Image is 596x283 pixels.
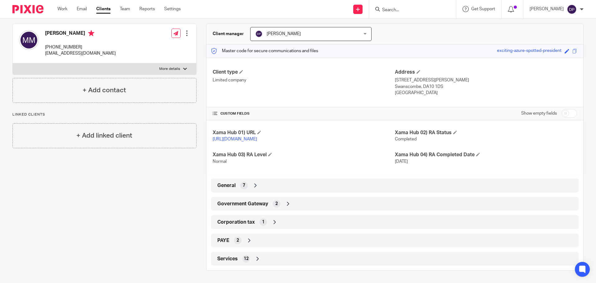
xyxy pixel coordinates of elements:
[12,5,43,13] img: Pixie
[255,30,263,38] img: svg%3E
[497,48,562,55] div: exciting-azure-spotted-president
[57,6,67,12] a: Work
[213,159,227,164] span: Normal
[567,4,577,14] img: svg%3E
[211,48,318,54] p: Master code for secure communications and files
[88,30,94,36] i: Primary
[96,6,111,12] a: Clients
[45,50,116,57] p: [EMAIL_ADDRESS][DOMAIN_NAME]
[217,182,236,189] span: General
[530,6,564,12] p: [PERSON_NAME]
[262,219,264,225] span: 1
[217,237,229,244] span: PAYE
[76,131,132,140] h4: + Add linked client
[159,66,180,71] p: More details
[237,237,239,244] span: 2
[267,32,301,36] span: [PERSON_NAME]
[19,30,39,50] img: svg%3E
[12,112,196,117] p: Linked clients
[521,110,557,116] label: Show empty fields
[395,137,417,141] span: Completed
[217,219,255,226] span: Corporation tax
[275,201,278,207] span: 2
[77,6,87,12] a: Email
[395,159,408,164] span: [DATE]
[45,30,116,38] h4: [PERSON_NAME]
[395,152,577,158] h4: Xama Hub 04) RA Completed Date
[217,201,268,207] span: Government Gateway
[395,90,577,96] p: [GEOGRAPHIC_DATA]
[213,69,395,75] h4: Client type
[213,77,395,83] p: Limited company
[217,256,238,262] span: Services
[395,84,577,90] p: Swanscombe, DA10 1DS
[395,77,577,83] p: [STREET_ADDRESS][PERSON_NAME]
[395,130,577,136] h4: Xama Hub 02) RA Status
[213,137,257,141] a: [URL][DOMAIN_NAME]
[120,6,130,12] a: Team
[382,7,437,13] input: Search
[213,111,395,116] h4: CUSTOM FIELDS
[139,6,155,12] a: Reports
[45,44,116,50] p: [PHONE_NUMBER]
[164,6,181,12] a: Settings
[83,85,126,95] h4: + Add contact
[395,69,577,75] h4: Address
[213,130,395,136] h4: Xama Hub 01) URL
[244,256,249,262] span: 12
[213,31,244,37] h3: Client manager
[471,7,495,11] span: Get Support
[213,152,395,158] h4: Xama Hub 03) RA Level
[243,182,245,189] span: 7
